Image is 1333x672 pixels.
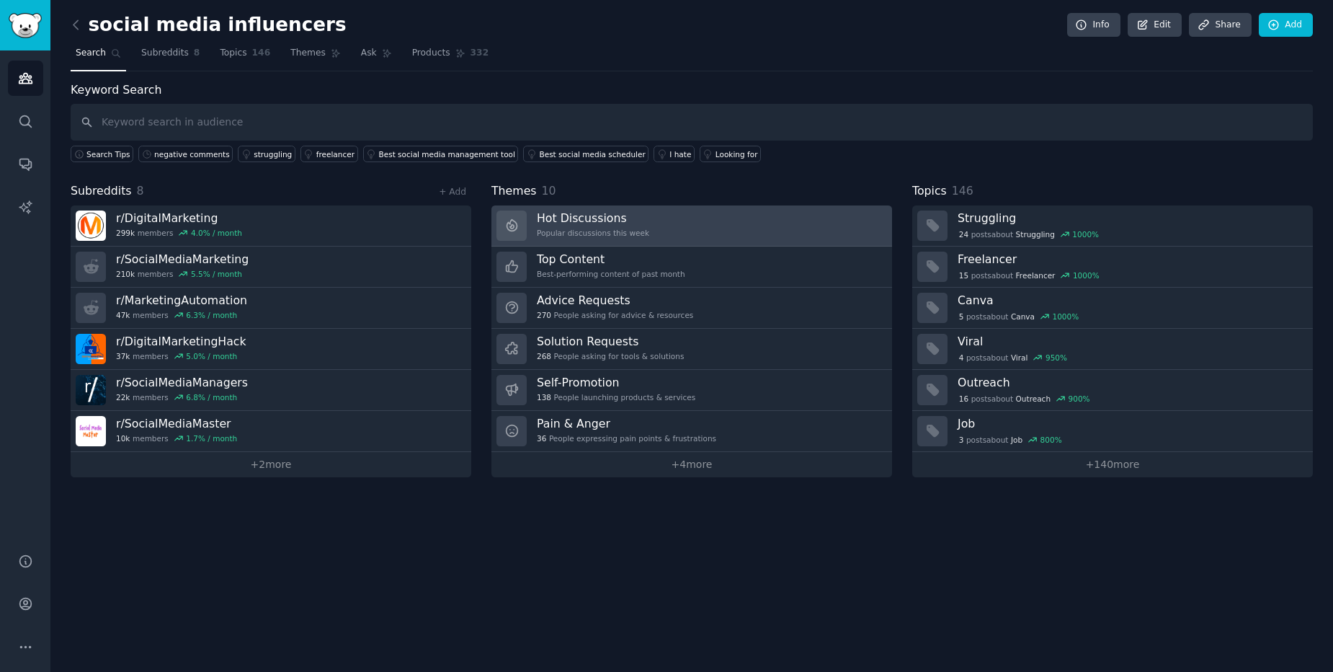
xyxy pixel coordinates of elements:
[1040,435,1062,445] div: 800 %
[71,182,132,200] span: Subreddits
[537,416,716,431] h3: Pain & Anger
[537,310,551,320] span: 270
[71,104,1313,141] input: Keyword search in audience
[537,228,649,238] div: Popular discussions this week
[1011,353,1028,363] span: Viral
[1072,229,1099,239] div: 1000 %
[116,228,242,238] div: members
[285,42,346,71] a: Themes
[116,351,246,361] div: members
[537,351,551,361] span: 268
[363,146,519,162] a: Best social media management tool
[715,149,758,159] div: Looking for
[491,182,537,200] span: Themes
[141,47,189,60] span: Subreddits
[1067,13,1120,37] a: Info
[116,269,135,279] span: 210k
[959,270,968,280] span: 15
[136,42,205,71] a: Subreddits8
[138,146,233,162] a: negative comments
[154,149,230,159] div: negative comments
[537,211,649,226] h3: Hot Discussions
[356,42,397,71] a: Ask
[116,269,249,279] div: members
[912,370,1313,411] a: Outreach16postsaboutOutreach900%
[71,411,471,452] a: r/SocialMediaMaster10kmembers1.7% / month
[491,247,892,288] a: Top ContentBest-performing content of past month
[116,392,130,402] span: 22k
[471,47,489,60] span: 332
[439,187,466,197] a: + Add
[71,42,126,71] a: Search
[252,47,271,60] span: 146
[116,228,135,238] span: 299k
[407,42,494,71] a: Products332
[491,205,892,247] a: Hot DiscussionsPopular discussions this week
[912,452,1313,477] a: +140more
[116,310,130,320] span: 47k
[654,146,695,162] a: I hate
[186,310,237,320] div: 6.3 % / month
[491,370,892,411] a: Self-Promotion138People launching products & services
[958,269,1100,282] div: post s about
[186,433,237,443] div: 1.7 % / month
[137,184,144,198] span: 8
[912,329,1313,370] a: Viral4postsaboutViral950%
[958,310,1080,323] div: post s about
[700,146,761,162] a: Looking for
[316,149,355,159] div: freelancer
[952,184,973,198] span: 146
[958,416,1303,431] h3: Job
[912,288,1313,329] a: Canva5postsaboutCanva1000%
[959,435,964,445] span: 3
[491,411,892,452] a: Pain & Anger36People expressing pain points & frustrations
[116,351,130,361] span: 37k
[116,252,249,267] h3: r/ SocialMediaMarketing
[71,247,471,288] a: r/SocialMediaMarketing210kmembers5.5% / month
[1016,394,1051,404] span: Outreach
[537,334,684,349] h3: Solution Requests
[912,182,947,200] span: Topics
[71,452,471,477] a: +2more
[912,247,1313,288] a: Freelancer15postsaboutFreelancer1000%
[412,47,450,60] span: Products
[76,375,106,405] img: SocialMediaManagers
[537,375,695,390] h3: Self-Promotion
[220,47,246,60] span: Topics
[76,211,106,241] img: DigitalMarketing
[215,42,275,71] a: Topics146
[76,334,106,364] img: DigitalMarketingHack
[1128,13,1182,37] a: Edit
[537,293,693,308] h3: Advice Requests
[71,370,471,411] a: r/SocialMediaManagers22kmembers6.8% / month
[959,311,964,322] span: 5
[958,351,1069,364] div: post s about
[116,293,247,308] h3: r/ MarketingAutomation
[958,334,1303,349] h3: Viral
[537,310,693,320] div: People asking for advice & resources
[191,269,242,279] div: 5.5 % / month
[1069,394,1090,404] div: 900 %
[116,375,248,390] h3: r/ SocialMediaManagers
[191,228,242,238] div: 4.0 % / month
[76,416,106,446] img: SocialMediaMaster
[491,452,892,477] a: +4more
[537,433,716,443] div: People expressing pain points & frustrations
[361,47,377,60] span: Ask
[300,146,358,162] a: freelancer
[1259,13,1313,37] a: Add
[537,392,551,402] span: 138
[669,149,691,159] div: I hate
[71,329,471,370] a: r/DigitalMarketingHack37kmembers5.0% / month
[1016,229,1055,239] span: Struggling
[959,353,964,363] span: 4
[912,205,1313,247] a: Struggling24postsaboutStruggling1000%
[959,394,968,404] span: 16
[71,146,133,162] button: Search Tips
[537,392,695,402] div: People launching products & services
[116,310,247,320] div: members
[116,433,130,443] span: 10k
[379,149,515,159] div: Best social media management tool
[1189,13,1251,37] a: Share
[186,392,237,402] div: 6.8 % / month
